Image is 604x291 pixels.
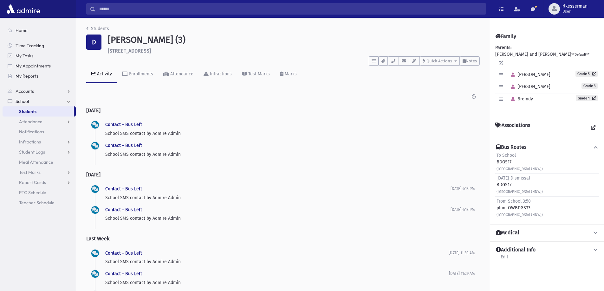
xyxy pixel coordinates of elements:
[105,250,142,256] a: Contact - Bus Left
[3,25,76,35] a: Home
[3,147,76,157] a: Student Logs
[19,139,41,145] span: Infractions
[105,207,142,212] a: Contact - Bus Left
[105,215,451,222] p: School SMS contact by Admire Admin
[3,198,76,208] a: Teacher Schedule
[3,117,76,127] a: Attendance
[105,186,142,192] a: Contact - Bus Left
[16,63,51,69] span: My Appointments
[496,144,526,151] h4: Bus Routes
[3,167,76,177] a: Test Marks
[495,122,530,134] h4: Associations
[496,247,536,253] h4: Additional Info
[86,102,480,118] h2: [DATE]
[158,66,198,83] a: Attendance
[117,66,158,83] a: Enrollments
[19,180,46,185] span: Report Cards
[105,258,449,265] p: School SMS contact by Admire Admin
[19,129,44,135] span: Notifications
[508,72,550,77] span: [PERSON_NAME]
[497,175,530,181] span: [DATE] Dismissal
[3,106,74,117] a: Students
[500,253,509,265] a: Edit
[169,71,193,77] div: Attendance
[86,167,480,183] h2: [DATE]
[16,98,29,104] span: School
[19,190,46,195] span: PTC Schedule
[3,41,76,51] a: Time Tracking
[16,88,34,94] span: Accounts
[19,149,45,155] span: Student Logs
[237,66,275,83] a: Test Marks
[575,71,598,77] a: Grade 5
[105,271,142,276] a: Contact - Bus Left
[19,109,36,114] span: Students
[497,175,543,195] div: BDGS17
[105,279,449,286] p: School SMS contact by Admire Admin
[495,44,599,112] div: [PERSON_NAME] and [PERSON_NAME]
[19,119,42,124] span: Attendance
[283,71,297,77] div: Marks
[108,35,480,45] h1: [PERSON_NAME] (3)
[495,230,599,236] button: Medical
[3,51,76,61] a: My Tasks
[497,167,543,171] small: ([GEOGRAPHIC_DATA] (NNW))
[451,187,475,191] span: [DATE] 4:13 PM
[581,83,598,89] span: Grade 3
[16,73,38,79] span: My Reports
[3,86,76,96] a: Accounts
[460,56,480,66] button: Notes
[16,53,33,59] span: My Tasks
[449,271,475,276] span: [DATE] 11:29 AM
[495,144,599,151] button: Bus Routes
[3,177,76,187] a: Report Cards
[466,59,477,63] span: Notes
[105,143,142,148] a: Contact - Bus Left
[426,59,452,63] span: Quick Actions
[3,61,76,71] a: My Appointments
[128,71,153,77] div: Enrollments
[497,213,543,217] small: ([GEOGRAPHIC_DATA] (NNW))
[3,157,76,167] a: Meal Attendance
[19,159,53,165] span: Meal Attendance
[105,194,451,201] p: School SMS contact by Admire Admin
[451,207,475,212] span: [DATE] 4:13 PM
[588,122,599,134] a: View all Associations
[105,122,142,127] a: Contact - Bus Left
[105,130,475,137] p: School SMS contact by Admire Admin
[16,43,44,48] span: Time Tracking
[3,71,76,81] a: My Reports
[247,71,270,77] div: Test Marks
[275,66,302,83] a: Marks
[496,230,519,236] h4: Medical
[86,231,480,247] h2: Last Week
[576,95,598,101] a: Grade 1
[449,251,475,255] span: [DATE] 11:30 AM
[562,9,588,14] span: User
[96,71,112,77] div: Activity
[95,3,486,15] input: Search
[3,127,76,137] a: Notifications
[105,151,475,158] p: School SMS contact by Admire Admin
[86,35,101,50] div: D
[495,33,516,39] h4: Family
[497,190,543,194] small: ([GEOGRAPHIC_DATA] (NNW))
[3,187,76,198] a: PTC Schedule
[497,198,543,218] div: plum OWBDGS33
[86,26,109,31] a: Students
[420,56,460,66] button: Quick Actions
[108,48,480,54] h6: [STREET_ADDRESS]
[3,137,76,147] a: Infractions
[5,3,42,15] img: AdmirePro
[16,28,28,33] span: Home
[86,25,109,35] nav: breadcrumb
[562,4,588,9] span: rlkesserman
[209,71,232,77] div: Infractions
[508,96,533,102] span: Breindy
[508,84,550,89] span: [PERSON_NAME]
[19,169,41,175] span: Test Marks
[497,199,531,204] span: From School 3:50
[497,152,543,172] div: BDGS17
[198,66,237,83] a: Infractions
[3,96,76,106] a: School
